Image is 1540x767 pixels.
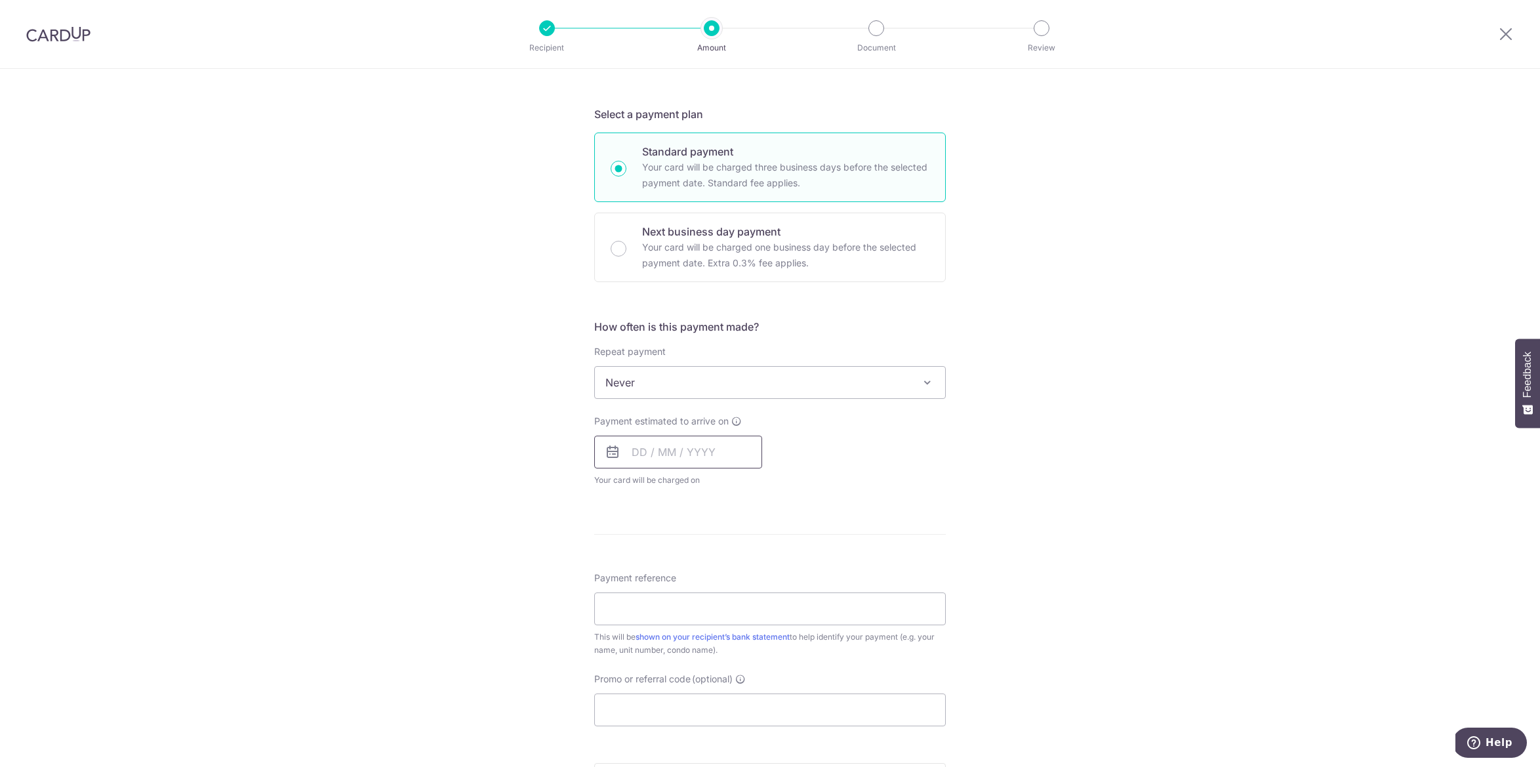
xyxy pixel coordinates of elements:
[594,571,676,585] span: Payment reference
[663,41,760,54] p: Amount
[993,41,1090,54] p: Review
[594,415,729,428] span: Payment estimated to arrive on
[594,673,691,686] span: Promo or referral code
[1455,728,1527,760] iframe: Opens a widget where you can find more information
[828,41,925,54] p: Document
[642,239,929,271] p: Your card will be charged one business day before the selected payment date. Extra 0.3% fee applies.
[594,345,666,358] label: Repeat payment
[594,106,946,122] h5: Select a payment plan
[594,319,946,335] h5: How often is this payment made?
[594,436,762,468] input: DD / MM / YYYY
[642,144,929,159] p: Standard payment
[636,632,790,642] a: shown on your recipient’s bank statement
[498,41,596,54] p: Recipient
[1515,339,1540,428] button: Feedback - Show survey
[1522,352,1533,398] span: Feedback
[642,159,929,191] p: Your card will be charged three business days before the selected payment date. Standard fee appl...
[594,366,946,399] span: Never
[595,367,945,398] span: Never
[692,673,733,686] span: (optional)
[594,474,762,487] span: Your card will be charged on
[642,224,929,239] p: Next business day payment
[26,26,91,42] img: CardUp
[594,631,946,657] div: This will be to help identify your payment (e.g. your name, unit number, condo name).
